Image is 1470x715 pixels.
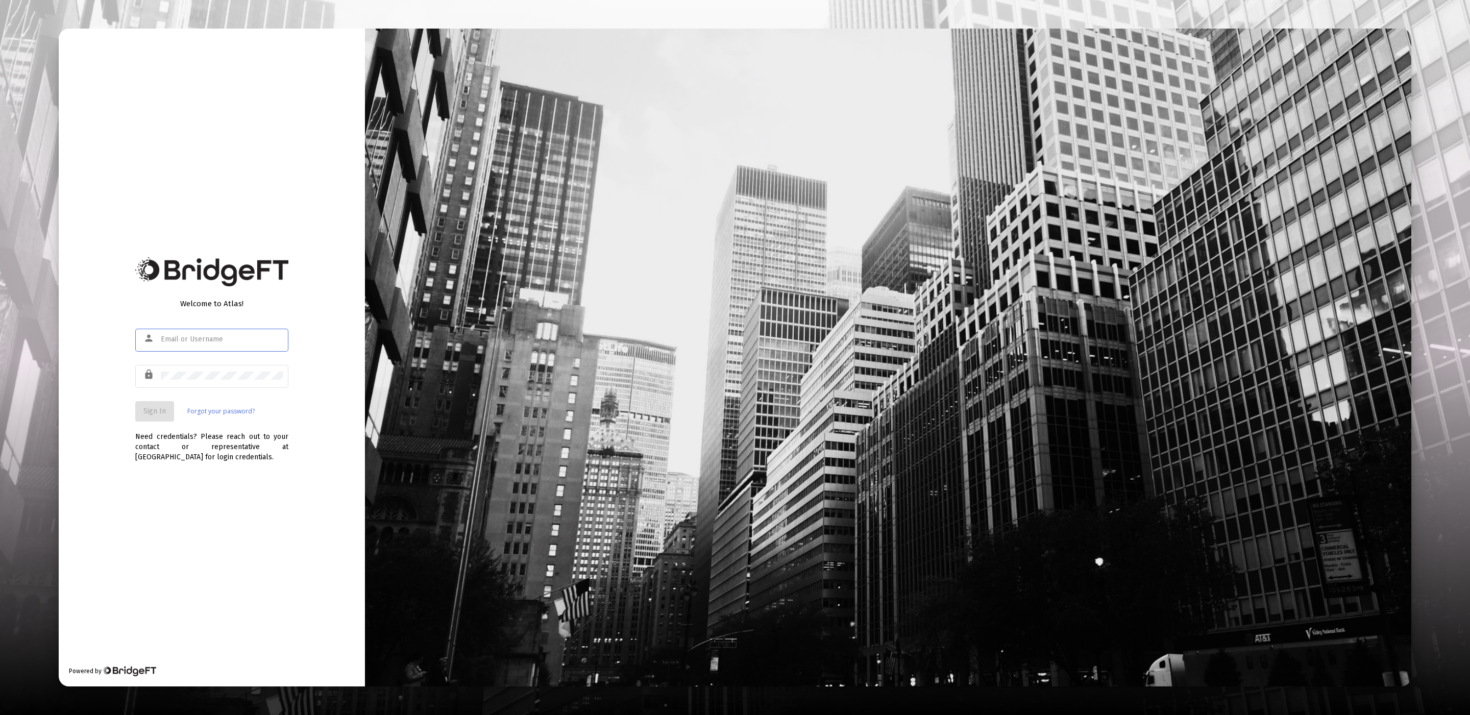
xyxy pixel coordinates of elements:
div: Need credentials? Please reach out to your contact or representative at [GEOGRAPHIC_DATA] for log... [135,422,288,462]
mat-icon: person [143,332,156,344]
input: Email or Username [161,335,283,343]
img: Bridge Financial Technology Logo [103,666,156,676]
mat-icon: lock [143,368,156,381]
div: Welcome to Atlas! [135,299,288,309]
span: Sign In [143,407,166,415]
button: Sign In [135,401,174,422]
a: Forgot your password? [187,406,255,416]
div: Powered by [69,666,156,676]
img: Bridge Financial Technology Logo [135,257,288,286]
